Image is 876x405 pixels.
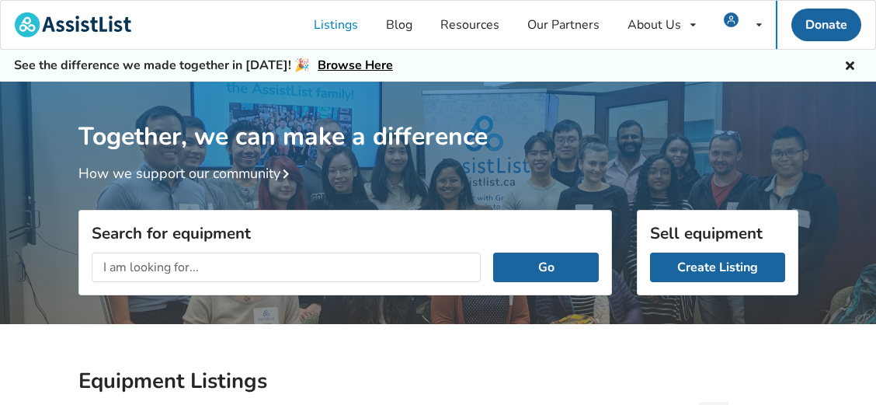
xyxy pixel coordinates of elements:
[300,1,372,49] a: Listings
[650,253,785,282] a: Create Listing
[92,253,481,282] input: I am looking for...
[627,19,681,31] div: About Us
[650,223,785,243] h3: Sell equipment
[78,164,296,183] a: How we support our community
[92,223,599,243] h3: Search for equipment
[318,57,393,74] a: Browse Here
[724,12,739,27] img: user icon
[426,1,513,49] a: Resources
[493,253,598,282] button: Go
[791,9,861,41] a: Donate
[15,12,131,37] img: assistlist-logo
[78,82,798,152] h1: Together, we can make a difference
[14,58,393,74] h5: See the difference we made together in [DATE]! 🎉
[513,1,614,49] a: Our Partners
[78,368,798,395] h2: Equipment Listings
[372,1,426,49] a: Blog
